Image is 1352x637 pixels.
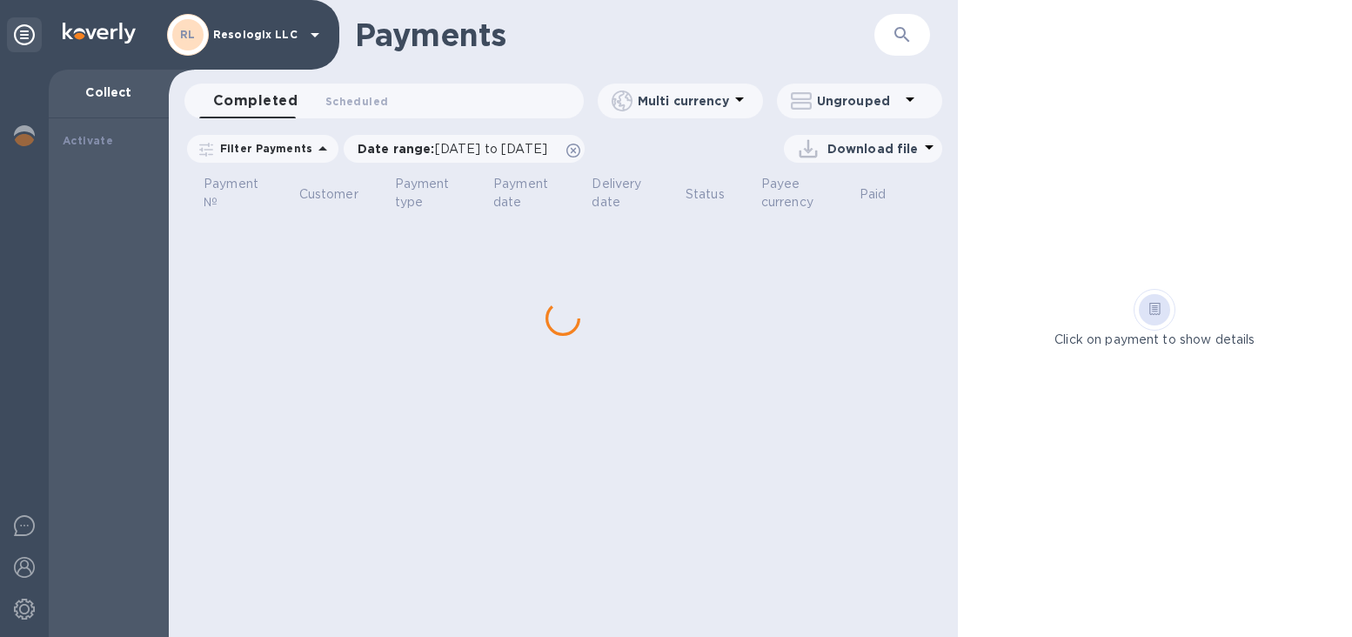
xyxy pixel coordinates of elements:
[325,92,388,111] span: Scheduled
[817,92,900,110] p: Ungrouped
[686,185,725,204] p: Status
[1054,331,1255,349] p: Click on payment to show details
[395,175,457,211] p: Payment type
[213,29,300,41] p: Resologix LLC
[761,175,823,211] p: Payee currency
[592,175,649,211] p: Delivery date
[213,141,312,156] p: Filter Payments
[592,175,672,211] span: Delivery date
[344,135,585,163] div: Date range:[DATE] to [DATE]
[358,140,556,158] p: Date range :
[63,134,113,147] b: Activate
[299,185,381,204] span: Customer
[435,142,547,156] span: [DATE] to [DATE]
[493,175,555,211] p: Payment date
[180,28,196,41] b: RL
[7,17,42,52] div: Unpin categories
[686,185,747,204] span: Status
[63,23,136,44] img: Logo
[395,175,479,211] span: Payment type
[204,175,285,211] span: Payment №
[860,185,887,204] p: Paid
[355,17,874,53] h1: Payments
[299,185,358,204] p: Customer
[63,84,155,101] p: Collect
[213,89,298,113] span: Completed
[204,175,263,211] p: Payment №
[638,92,729,110] p: Multi currency
[493,175,578,211] span: Payment date
[761,175,846,211] span: Payee currency
[860,185,909,204] span: Paid
[827,140,919,158] p: Download file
